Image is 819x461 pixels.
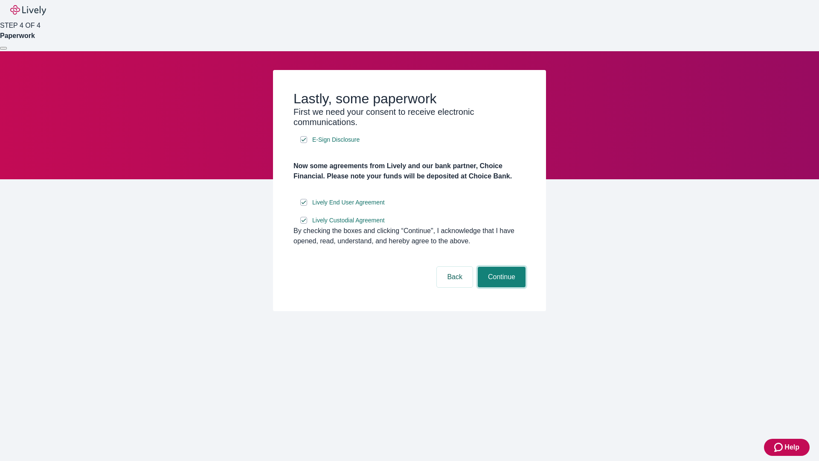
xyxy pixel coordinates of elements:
h2: Lastly, some paperwork [293,90,526,107]
div: By checking the boxes and clicking “Continue", I acknowledge that I have opened, read, understand... [293,226,526,246]
button: Zendesk support iconHelp [764,439,810,456]
a: e-sign disclosure document [311,134,361,145]
h3: First we need your consent to receive electronic communications. [293,107,526,127]
button: Continue [478,267,526,287]
svg: Zendesk support icon [774,442,784,452]
h4: Now some agreements from Lively and our bank partner, Choice Financial. Please note your funds wi... [293,161,526,181]
span: Lively End User Agreement [312,198,385,207]
a: e-sign disclosure document [311,197,386,208]
img: Lively [10,5,46,15]
button: Back [437,267,473,287]
a: e-sign disclosure document [311,215,386,226]
span: Help [784,442,799,452]
span: Lively Custodial Agreement [312,216,385,225]
span: E-Sign Disclosure [312,135,360,144]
